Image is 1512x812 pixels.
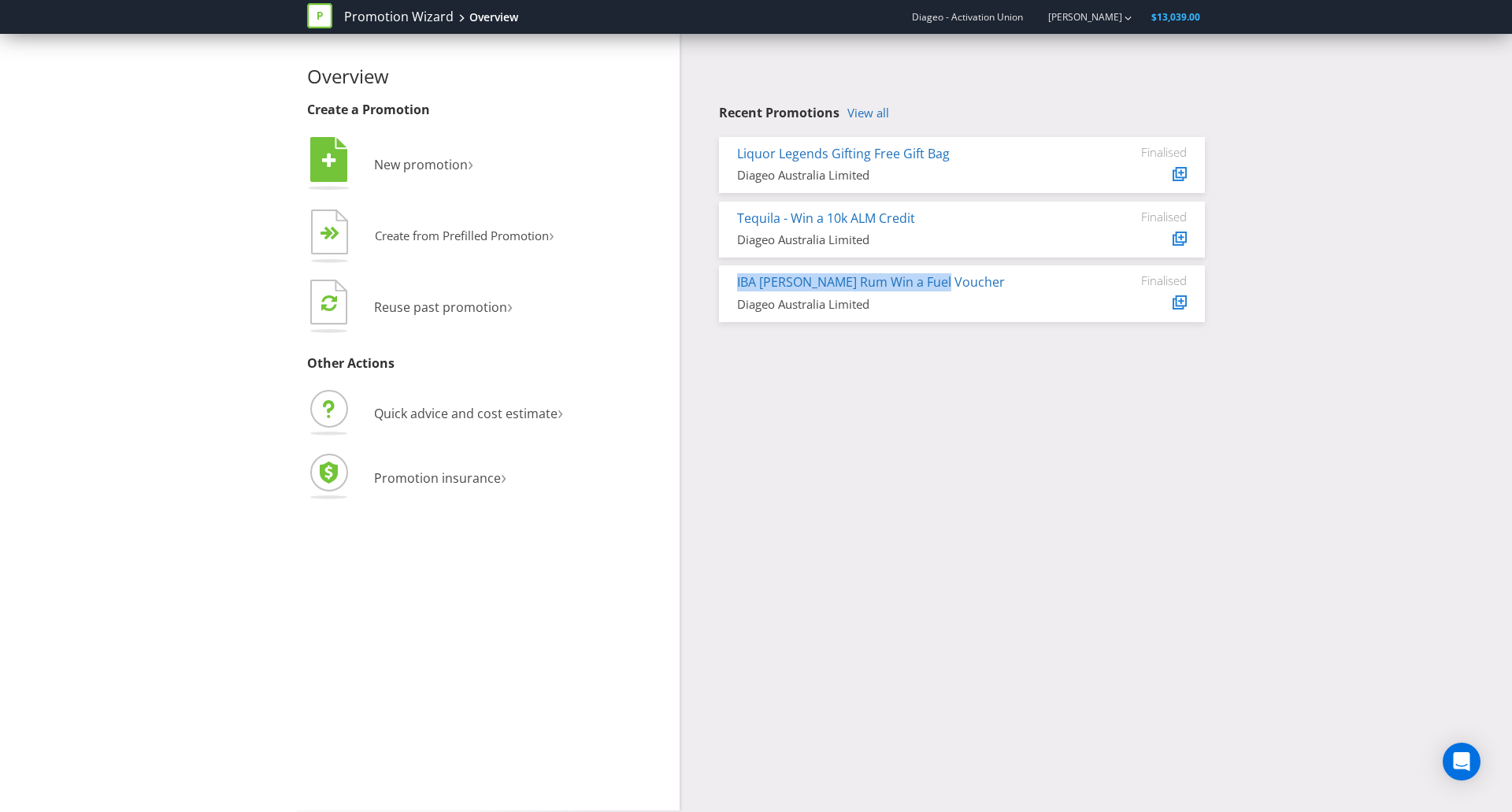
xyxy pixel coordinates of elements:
[321,294,337,312] tspan: 
[307,357,668,371] h3: Other Actions
[737,273,1005,291] a: IBA [PERSON_NAME] Rum Win a Fuel Voucher
[374,469,501,487] span: Promotion insurance
[307,66,668,87] h2: Overview
[307,469,506,487] a: Promotion insurance›
[375,228,549,243] span: Create from Prefilled Promotion
[737,232,1069,248] div: Diageo Australia Limited
[1151,10,1200,24] span: $13,039.00
[330,226,340,241] tspan: 
[1092,273,1187,287] div: Finalised
[322,152,336,169] tspan: 
[737,209,915,227] a: Tequila - Win a 10k ALM Credit
[468,150,473,176] span: ›
[1092,209,1187,224] div: Finalised
[307,103,668,117] h3: Create a Promotion
[307,206,555,269] button: Create from Prefilled Promotion›
[1443,743,1480,780] div: Open Intercom Messenger
[307,405,563,422] a: Quick advice and cost estimate›
[912,10,1023,24] span: Diageo - Activation Union
[344,8,454,26] a: Promotion Wizard
[549,222,554,247] span: ›
[737,145,950,162] a: Liquor Legends Gifting Free Gift Bag
[1032,10,1122,24] a: [PERSON_NAME]
[737,167,1069,184] div: Diageo Australia Limited
[374,405,558,422] span: Quick advice and cost estimate
[719,104,839,121] span: Recent Promotions
[847,106,889,120] a: View all
[558,399,563,425] span: ›
[374,298,507,316] span: Reuse past promotion
[1092,145,1187,159] div: Finalised
[737,296,1069,313] div: Diageo Australia Limited
[501,463,506,489] span: ›
[469,9,518,25] div: Overview
[507,292,513,318] span: ›
[374,156,468,173] span: New promotion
